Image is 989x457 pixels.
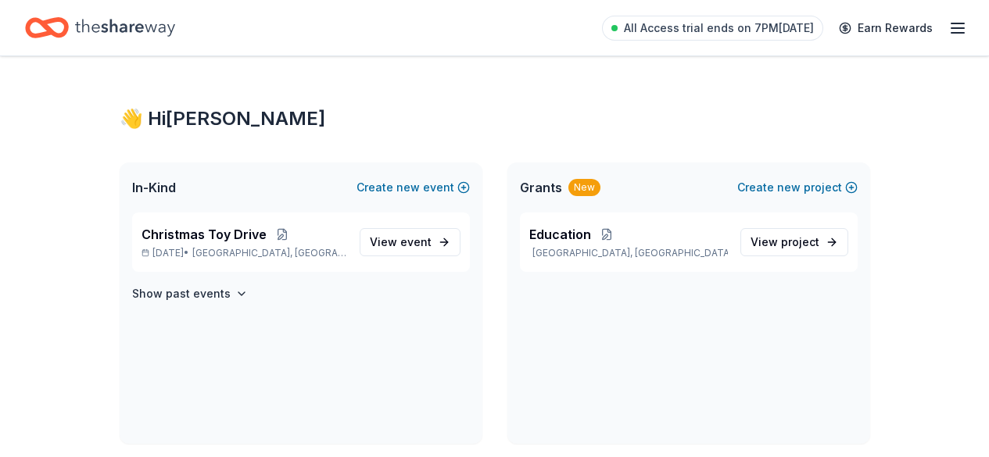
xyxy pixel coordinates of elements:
span: View [751,233,819,252]
span: Christmas Toy Drive [142,225,267,244]
p: [GEOGRAPHIC_DATA], [GEOGRAPHIC_DATA] [529,247,728,259]
button: Createnewproject [737,178,858,197]
a: All Access trial ends on 7PM[DATE] [602,16,823,41]
button: Createnewevent [357,178,470,197]
span: event [400,235,432,248]
a: Earn Rewards [830,14,942,42]
span: [GEOGRAPHIC_DATA], [GEOGRAPHIC_DATA] [192,247,346,259]
span: new [396,178,420,197]
button: Show past events [132,284,248,303]
div: New [568,179,600,196]
span: Grants [520,178,562,197]
span: All Access trial ends on 7PM[DATE] [624,19,814,37]
h4: Show past events [132,284,231,303]
span: project [781,235,819,248]
span: new [777,178,801,197]
span: Education [529,225,591,244]
span: View [370,233,432,252]
a: Home [25,9,175,46]
span: In-Kind [132,178,176,197]
a: View event [360,228,460,256]
div: 👋 Hi [PERSON_NAME] [120,106,870,131]
a: View project [740,228,848,256]
p: [DATE] • [142,247,347,259]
